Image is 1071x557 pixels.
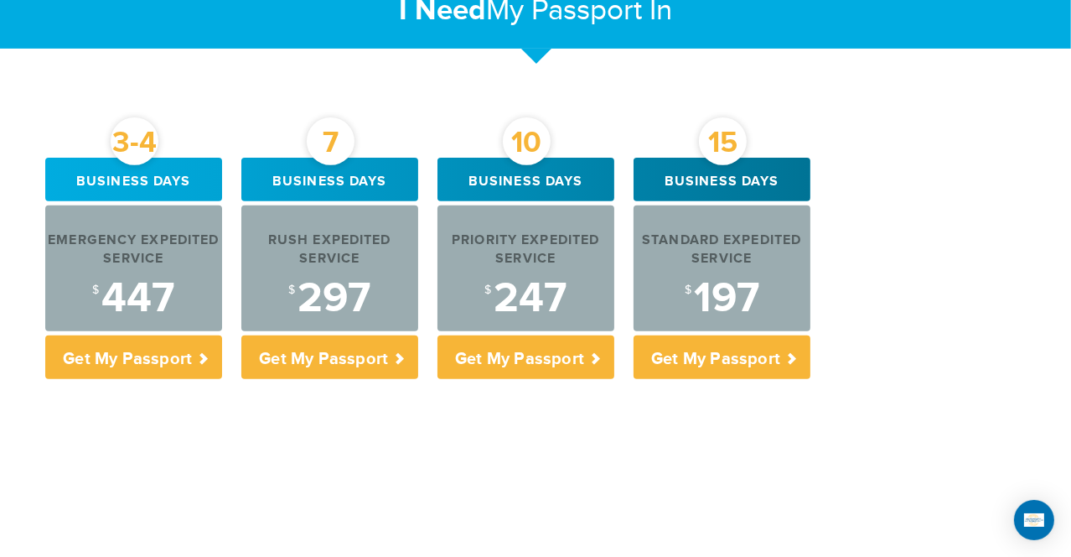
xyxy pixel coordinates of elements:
[484,284,491,297] sup: $
[634,336,810,379] p: Get My Passport
[241,336,418,379] p: Get My Passport
[437,158,614,379] a: 10 Business days Priority Expedited Service $247 Get My Passport
[241,232,418,270] div: Rush Expedited Service
[288,284,295,297] sup: $
[241,158,418,379] a: 7 Business days Rush Expedited Service $297 Get My Passport
[45,158,222,379] a: 3-4 Business days Emergency Expedited Service $447 Get My Passport
[437,158,614,201] div: Business days
[92,284,99,297] sup: $
[241,278,418,320] div: 297
[634,278,810,320] div: 197
[45,278,222,320] div: 447
[634,158,810,201] div: Business days
[634,158,810,379] a: 15 Business days Standard Expedited Service $197 Get My Passport
[45,158,222,201] div: Business days
[437,278,614,320] div: 247
[437,232,614,270] div: Priority Expedited Service
[699,117,747,165] div: 15
[307,117,354,165] div: 7
[111,117,158,165] div: 3-4
[503,117,551,165] div: 10
[437,336,614,379] p: Get My Passport
[1014,500,1054,540] div: Open Intercom Messenger
[685,284,691,297] sup: $
[634,232,810,270] div: Standard Expedited Service
[45,232,222,270] div: Emergency Expedited Service
[241,158,418,201] div: Business days
[45,336,222,379] p: Get My Passport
